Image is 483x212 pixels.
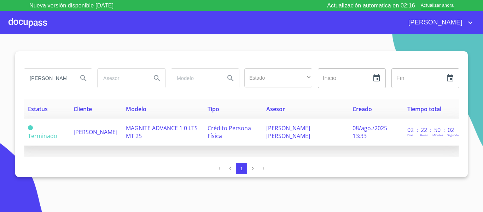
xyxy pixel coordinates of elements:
span: MAGNITE ADVANCE 1 0 LTS MT 25 [126,124,198,140]
input: search [98,69,146,88]
div: ​ [244,68,312,87]
span: [PERSON_NAME] [74,128,117,136]
span: Terminado [28,132,57,140]
span: 08/ago./2025 13:33 [353,124,387,140]
span: [PERSON_NAME] [403,17,466,28]
p: Actualización automatica en 02:16 [327,1,415,10]
span: Terminado [28,125,33,130]
span: Actualizar ahora [421,2,454,10]
span: Crédito Persona Física [208,124,251,140]
span: Tipo [208,105,219,113]
input: search [24,69,72,88]
span: Estatus [28,105,48,113]
p: 02 : 22 : 50 : 02 [407,126,455,134]
input: search [171,69,219,88]
span: Tiempo total [407,105,441,113]
span: Modelo [126,105,146,113]
span: [PERSON_NAME] [PERSON_NAME] [266,124,310,140]
p: Nueva versión disponible [DATE] [29,1,114,10]
button: account of current user [403,17,475,28]
p: Minutos [432,133,443,137]
span: 1 [240,166,243,171]
p: Segundos [447,133,460,137]
span: Asesor [266,105,285,113]
span: Cliente [74,105,92,113]
button: Search [149,70,165,87]
p: Horas [420,133,428,137]
p: Dias [407,133,413,137]
button: Search [75,70,92,87]
button: Search [222,70,239,87]
span: Creado [353,105,372,113]
button: 1 [236,163,247,174]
